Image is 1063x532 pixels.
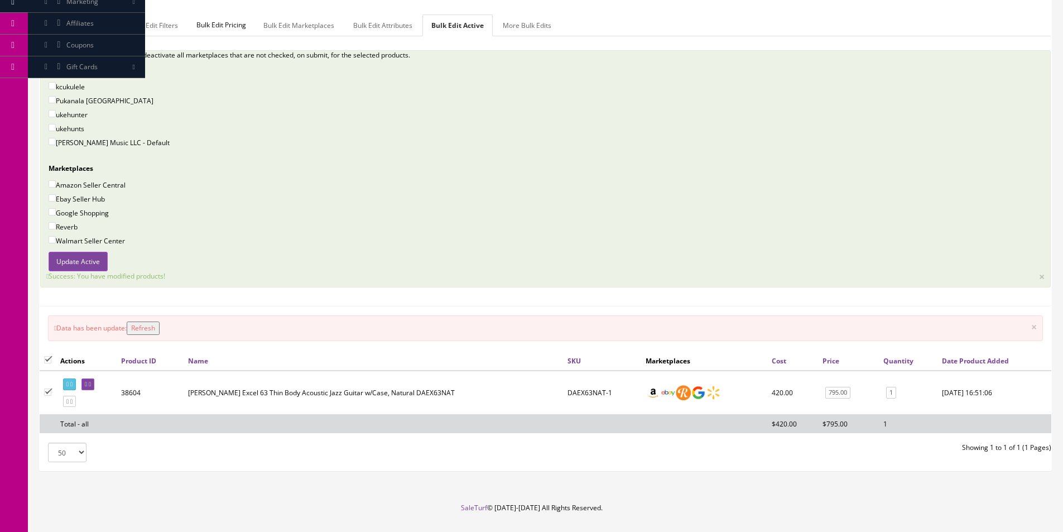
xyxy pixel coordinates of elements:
[184,371,563,415] td: D'Angelico Excel 63 Thin Body Acoustic Jazz Guitar w/Case, Natural DAEX63NAT
[66,62,98,71] span: Gift Cards
[49,109,88,120] label: ukehunter
[641,351,767,371] th: Marketplaces
[188,15,254,36] span: Bulk Edit Pricing
[122,15,187,36] a: Bulk Edit Filters
[49,82,56,89] input: kcukulele
[254,15,343,36] a: Bulk Edit Marketplaces
[49,110,56,117] input: ukehunter
[49,137,170,148] label: [PERSON_NAME] Music LLC - Default
[883,356,913,366] a: Quantity
[49,207,109,218] label: Google Shopping
[942,356,1009,366] a: Date Product Added
[879,415,937,434] td: 1
[767,415,818,434] td: $420.00
[49,236,56,243] input: Walmart Seller Center
[49,164,93,173] strong: Marketplaces
[676,385,691,400] img: reverb
[567,356,581,366] a: SKU
[49,50,1042,60] p: Warning: This feature is set to deactivate all marketplaces that are not checked, on submit, for ...
[28,13,145,35] a: Affiliates
[344,15,421,36] a: Bulk Edit Attributes
[494,15,560,36] a: More Bulk Edits
[563,371,641,415] td: DAEX63NAT-1
[49,124,56,131] input: ukehunts
[127,322,160,335] button: Refresh
[49,193,105,204] label: Ebay Seller Hub
[121,356,156,366] a: Product ID
[56,415,117,434] td: Total - all
[49,179,126,190] label: Amazon Seller Central
[49,96,56,103] input: Pukanala [GEOGRAPHIC_DATA]
[422,15,493,36] a: Bulk Edit Active
[49,81,85,92] label: kcukulele
[49,252,108,271] button: Update Active
[117,371,183,415] td: 38604
[28,35,145,56] a: Coupons
[822,356,839,366] a: Price
[48,315,1043,341] div: Data has been update:
[66,18,94,28] span: Affiliates
[546,443,1060,453] div: Showing 1 to 1 of 1 (1 Pages)
[706,385,721,400] img: walmart
[49,235,125,246] label: Walmart Seller Center
[1031,322,1037,332] button: ×
[691,385,706,400] img: google_shopping
[49,123,84,134] label: ukehunts
[818,415,879,434] td: $795.00
[49,194,56,202] input: Ebay Seller Hub
[49,222,56,229] input: Reverb
[937,371,1051,415] td: 2024-06-10 16:51:06
[49,138,56,145] input: [PERSON_NAME] Music LLC - Default
[661,385,676,400] img: ebay
[886,387,896,399] a: 1
[56,351,117,371] th: Actions
[767,371,818,415] td: 420.00
[49,208,56,215] input: Google Shopping
[49,180,56,188] input: Amazon Seller Central
[772,356,786,366] a: Cost
[49,95,153,106] label: Pukanala [GEOGRAPHIC_DATA]
[825,387,850,399] a: 795.00
[188,356,208,366] a: Name
[66,40,94,50] span: Coupons
[461,503,487,512] a: SaleTurf
[1039,271,1045,281] button: ×
[49,221,78,232] label: Reverb
[646,385,661,400] img: amazon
